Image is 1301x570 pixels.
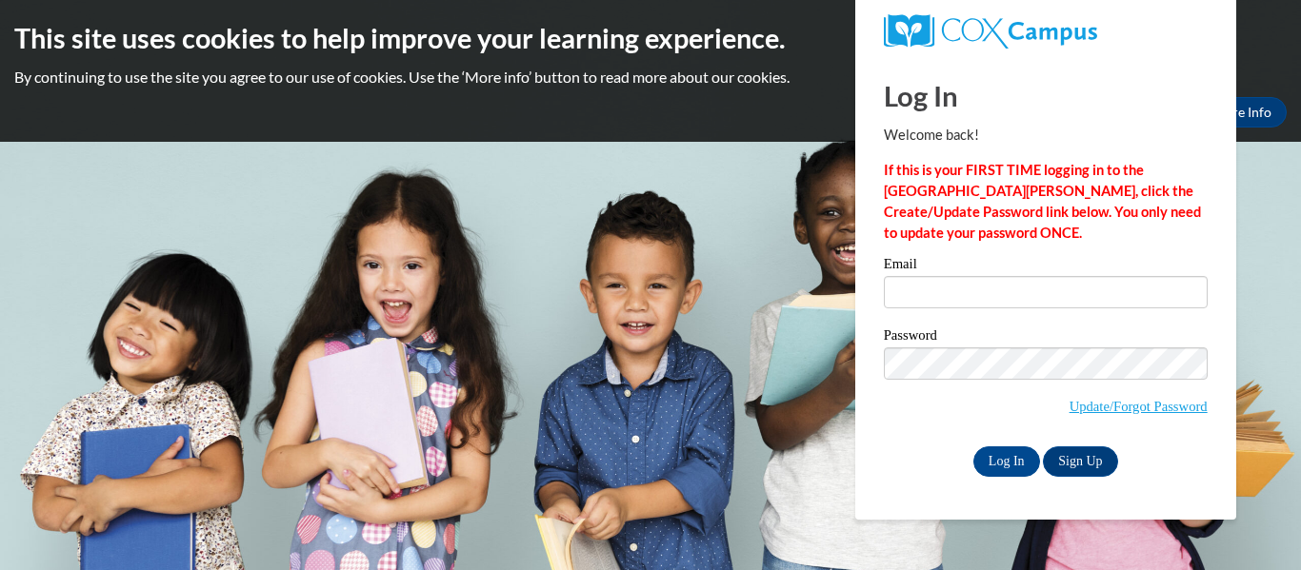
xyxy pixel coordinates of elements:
label: Password [884,328,1208,347]
a: Sign Up [1043,446,1117,477]
a: More Info [1197,97,1287,128]
h2: This site uses cookies to help improve your learning experience. [14,19,1287,57]
a: Update/Forgot Password [1070,399,1208,414]
strong: If this is your FIRST TIME logging in to the [GEOGRAPHIC_DATA][PERSON_NAME], click the Create/Upd... [884,162,1201,241]
a: COX Campus [884,14,1208,49]
label: Email [884,257,1208,276]
p: Welcome back! [884,125,1208,146]
img: COX Campus [884,14,1097,49]
input: Log In [973,446,1040,477]
p: By continuing to use the site you agree to our use of cookies. Use the ‘More info’ button to read... [14,67,1287,88]
h1: Log In [884,76,1208,115]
